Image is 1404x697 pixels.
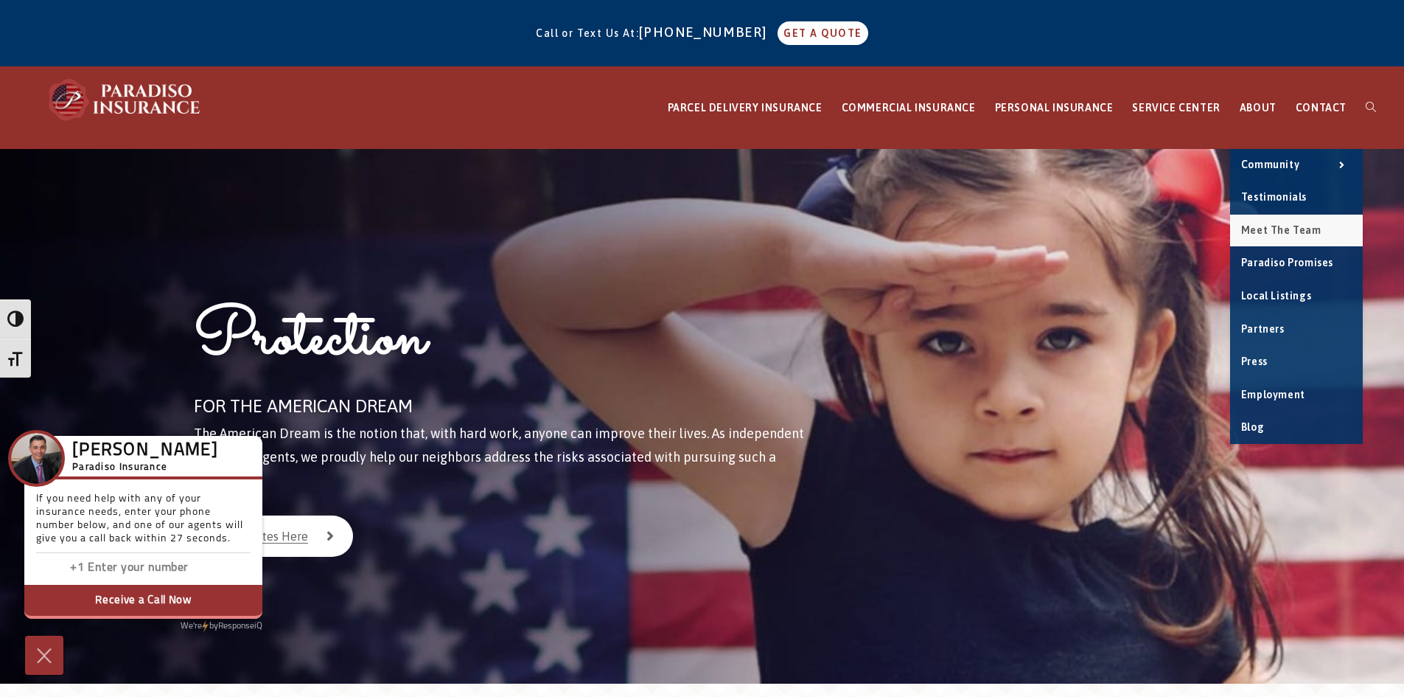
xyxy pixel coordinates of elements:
[194,426,804,489] span: The American Dream is the notion that, with hard work, anyone can improve their lives. As indepen...
[1241,159,1299,170] span: Community
[1230,67,1286,149] a: ABOUT
[842,102,976,114] span: COMMERCIAL INSURANCE
[1230,181,1363,214] a: Testimonials
[668,102,823,114] span: PARCEL DELIVERY INSURANCE
[33,644,55,667] img: Cross icon
[72,460,218,476] h5: Paradiso Insurance
[1122,67,1229,149] a: SERVICE CENTER
[1296,102,1347,114] span: CONTACT
[181,622,262,631] a: We'rePowered by iconbyResponseiQ
[11,433,62,484] img: Company Icon
[1241,323,1285,335] span: Partners
[1132,102,1220,114] span: SERVICE CENTER
[1241,356,1268,367] span: Press
[1230,313,1363,346] a: Partners
[536,27,639,39] span: Call or Text Us At:
[1230,215,1363,247] a: Meet the Team
[88,558,235,579] input: Enter phone number
[1240,102,1276,114] span: ABOUT
[985,67,1123,149] a: PERSONAL INSURANCE
[1241,290,1311,302] span: Local Listings
[1241,421,1264,433] span: Blog
[832,67,985,149] a: COMMERCIAL INSURANCE
[778,21,867,45] a: GET A QUOTE
[24,585,262,619] button: Receive a Call Now
[194,396,413,416] span: FOR THE AMERICAN DREAM
[202,620,209,632] img: Powered by icon
[1230,412,1363,444] a: Blog
[1230,379,1363,412] a: Employment
[1230,149,1363,181] a: Community
[1286,67,1356,149] a: CONTACT
[1241,191,1307,203] span: Testimonials
[639,24,775,40] a: [PHONE_NUMBER]
[995,102,1114,114] span: PERSONAL INSURANCE
[1241,257,1333,268] span: Paradiso Promises
[1230,280,1363,313] a: Local Listings
[194,297,811,390] h1: Protection
[72,445,218,458] h3: [PERSON_NAME]
[1230,247,1363,280] a: Paradiso Promises
[1241,224,1321,236] span: Meet the Team
[658,67,832,149] a: PARCEL DELIVERY INSURANCE
[1230,346,1363,378] a: Press
[43,558,88,579] input: Enter country code
[36,493,251,553] p: If you need help with any of your insurance needs, enter your phone number below, and one of our ...
[181,622,218,631] span: We're by
[1241,389,1305,400] span: Employment
[194,516,353,557] a: Start Quotes Here
[44,77,206,122] img: Paradiso Insurance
